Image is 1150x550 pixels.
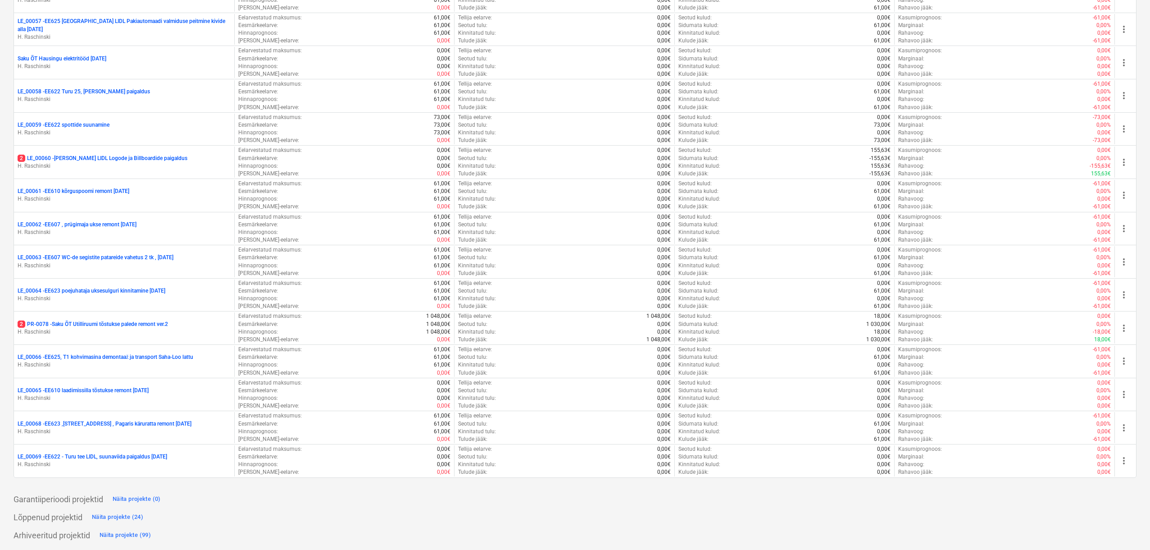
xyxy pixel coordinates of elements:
p: Kasumiprognoos : [898,213,942,221]
p: 0,00% [1096,88,1111,96]
div: Näita projekte (99) [100,530,151,541]
div: LE_00069 -EE622 - Turu tee LIDL, suunaviida paigaldus [DATE]H. Raschinski [18,453,231,468]
p: Seotud kulud : [678,180,712,188]
p: 0,00% [1096,221,1111,229]
span: 2 [18,321,25,328]
p: 0,00€ [1097,195,1111,203]
p: Hinnaprognoos : [238,229,278,236]
p: H. Raschinski [18,162,231,170]
p: Marginaal : [898,55,924,63]
p: -61,00€ [1093,104,1111,111]
p: 0,00% [1096,55,1111,63]
p: LE_00060 - [PERSON_NAME] LIDL Logode ja Billboardide paigaldus [18,155,187,162]
p: 0,00€ [437,63,450,70]
p: Eelarvestatud maksumus : [238,47,302,55]
div: LE_00057 -EE625 [GEOGRAPHIC_DATA] LIDL Pakiautomaadi valmiduse peitmine kivide alla [DATE]H. Rasc... [18,18,231,41]
p: LE_00058 - EE622 Turu 25, [PERSON_NAME] paigaldus [18,88,150,96]
p: Eelarvestatud maksumus : [238,114,302,121]
div: Saku ÕT Hausingu elektritööd [DATE]H. Raschinski [18,55,231,70]
p: 61,00€ [434,180,450,188]
button: Näita projekte (24) [90,510,145,525]
p: 61,00€ [434,195,450,203]
span: 2 [18,155,25,162]
p: Kinnitatud tulu : [458,29,496,37]
p: 61,00€ [874,104,891,111]
p: Seotud tulu : [458,55,487,63]
div: LE_00058 -EE622 Turu 25, [PERSON_NAME] paigaldusH. Raschinski [18,88,231,103]
p: Rahavoo jääk : [898,137,933,144]
p: Seotud tulu : [458,221,487,229]
p: LE_00069 - EE622 - Turu tee LIDL, suunaviida paigaldus [DATE] [18,453,167,461]
p: 61,00€ [434,88,450,96]
p: 61,00€ [874,188,891,195]
p: H. Raschinski [18,328,231,336]
p: [PERSON_NAME]-eelarve : [238,4,299,12]
p: 0,00€ [657,162,671,170]
p: Kulude jääk : [678,203,709,211]
p: Rahavoog : [898,96,924,103]
p: -73,00€ [1093,114,1111,121]
p: 155,63€ [871,162,891,170]
p: 0,00€ [1097,96,1111,103]
p: 0,00€ [657,22,671,29]
p: 0,00€ [657,37,671,45]
p: Seotud kulud : [678,80,712,88]
p: 0,00€ [437,170,450,178]
span: more_vert [1118,157,1129,168]
p: Seotud kulud : [678,147,712,154]
p: Kasumiprognoos : [898,180,942,188]
p: 73,00€ [434,129,450,137]
p: Rahavoog : [898,162,924,170]
p: Rahavoo jääk : [898,203,933,211]
p: PR-0078 - Saku ÕT Utilliruumi tõstukse palede remont ver.2 [18,321,168,328]
p: Rahavoog : [898,229,924,236]
p: 61,00€ [874,221,891,229]
p: 0,00€ [437,147,450,154]
p: Seotud kulud : [678,213,712,221]
p: Tulude jääk : [458,4,487,12]
div: LE_00059 -EE622 spottide suunamineH. Raschinski [18,121,231,137]
span: more_vert [1118,422,1129,433]
p: 0,00€ [437,4,450,12]
p: Seotud kulud : [678,47,712,55]
p: -155,63€ [869,155,891,162]
p: H. Raschinski [18,262,231,270]
p: 0,00€ [657,155,671,162]
p: 0,00€ [437,155,450,162]
p: Kinnitatud kulud : [678,195,720,203]
p: Kulude jääk : [678,37,709,45]
p: 155,63€ [871,147,891,154]
span: more_vert [1118,323,1129,334]
p: Sidumata kulud : [678,88,718,96]
p: Kulude jääk : [678,70,709,78]
p: Kinnitatud tulu : [458,229,496,236]
p: LE_00064 - EE623 poejuhataja uksesulguri kinnitamine [DATE] [18,287,165,295]
p: Rahavoo jääk : [898,4,933,12]
p: Marginaal : [898,221,924,229]
p: 0,00€ [877,80,891,88]
div: LE_00063 -EE607 WC-de segistite patareide vahetus 2 tk , [DATE]H. Raschinski [18,254,231,269]
p: H. Raschinski [18,229,231,236]
p: 0,00€ [437,70,450,78]
p: Tulude jääk : [458,137,487,144]
p: 0,00% [1096,22,1111,29]
p: 0,00€ [657,96,671,103]
p: LE_00065 - EE610 laadimissilla tõstukse remont [DATE] [18,387,149,394]
div: LE_00066 -EE625, T1 kohvimasina demontaaž ja transport Saha-Loo lattuH. Raschinski [18,353,231,369]
p: Eesmärkeelarve : [238,188,278,195]
p: 0,00€ [657,203,671,211]
p: 0,00€ [437,47,450,55]
p: Hinnaprognoos : [238,195,278,203]
span: more_vert [1118,24,1129,35]
p: Eesmärkeelarve : [238,88,278,96]
p: Kinnitatud tulu : [458,129,496,137]
p: H. Raschinski [18,195,231,203]
p: 0,00€ [437,137,450,144]
p: Sidumata kulud : [678,55,718,63]
p: Rahavoo jääk : [898,37,933,45]
button: Näita projekte (0) [110,492,163,507]
p: 61,00€ [874,203,891,211]
p: Marginaal : [898,121,924,129]
p: 61,00€ [874,4,891,12]
p: 0,00€ [657,80,671,88]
